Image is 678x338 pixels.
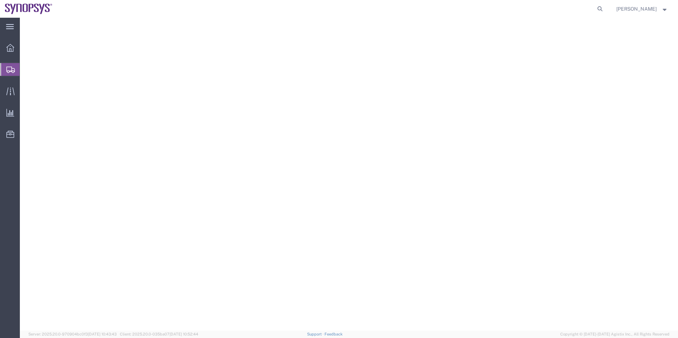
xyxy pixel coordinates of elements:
a: Support [307,332,325,336]
span: [DATE] 10:52:44 [169,332,198,336]
span: [DATE] 10:43:43 [88,332,117,336]
img: logo [5,4,52,14]
button: [PERSON_NAME] [616,5,668,13]
span: Kaelen O'Connor [616,5,657,13]
span: Server: 2025.20.0-970904bc0f3 [28,332,117,336]
span: Client: 2025.20.0-035ba07 [120,332,198,336]
a: Feedback [324,332,343,336]
iframe: FS Legacy Container [20,18,678,331]
span: Copyright © [DATE]-[DATE] Agistix Inc., All Rights Reserved [560,331,669,337]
